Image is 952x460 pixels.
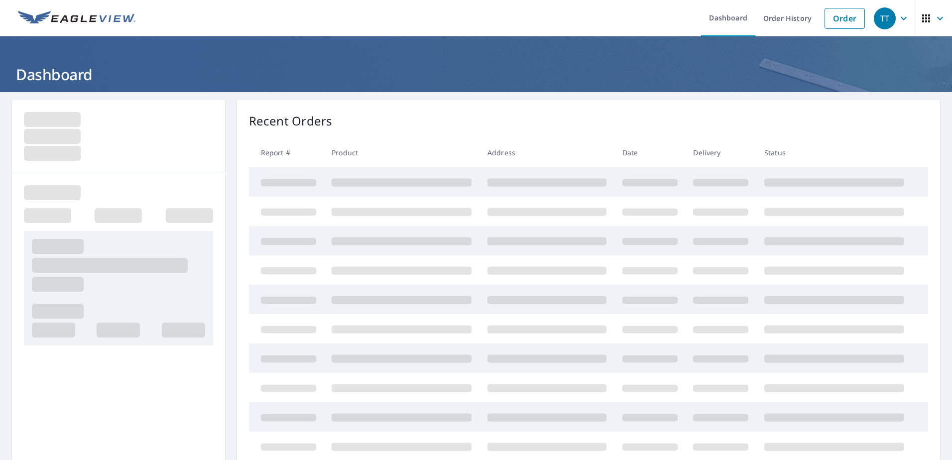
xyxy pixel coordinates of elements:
a: Order [825,8,865,29]
th: Status [756,138,912,167]
p: Recent Orders [249,112,333,130]
th: Date [614,138,686,167]
img: EV Logo [18,11,135,26]
th: Address [479,138,614,167]
th: Report # [249,138,324,167]
th: Delivery [685,138,756,167]
th: Product [324,138,479,167]
h1: Dashboard [12,64,940,85]
div: TT [874,7,896,29]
